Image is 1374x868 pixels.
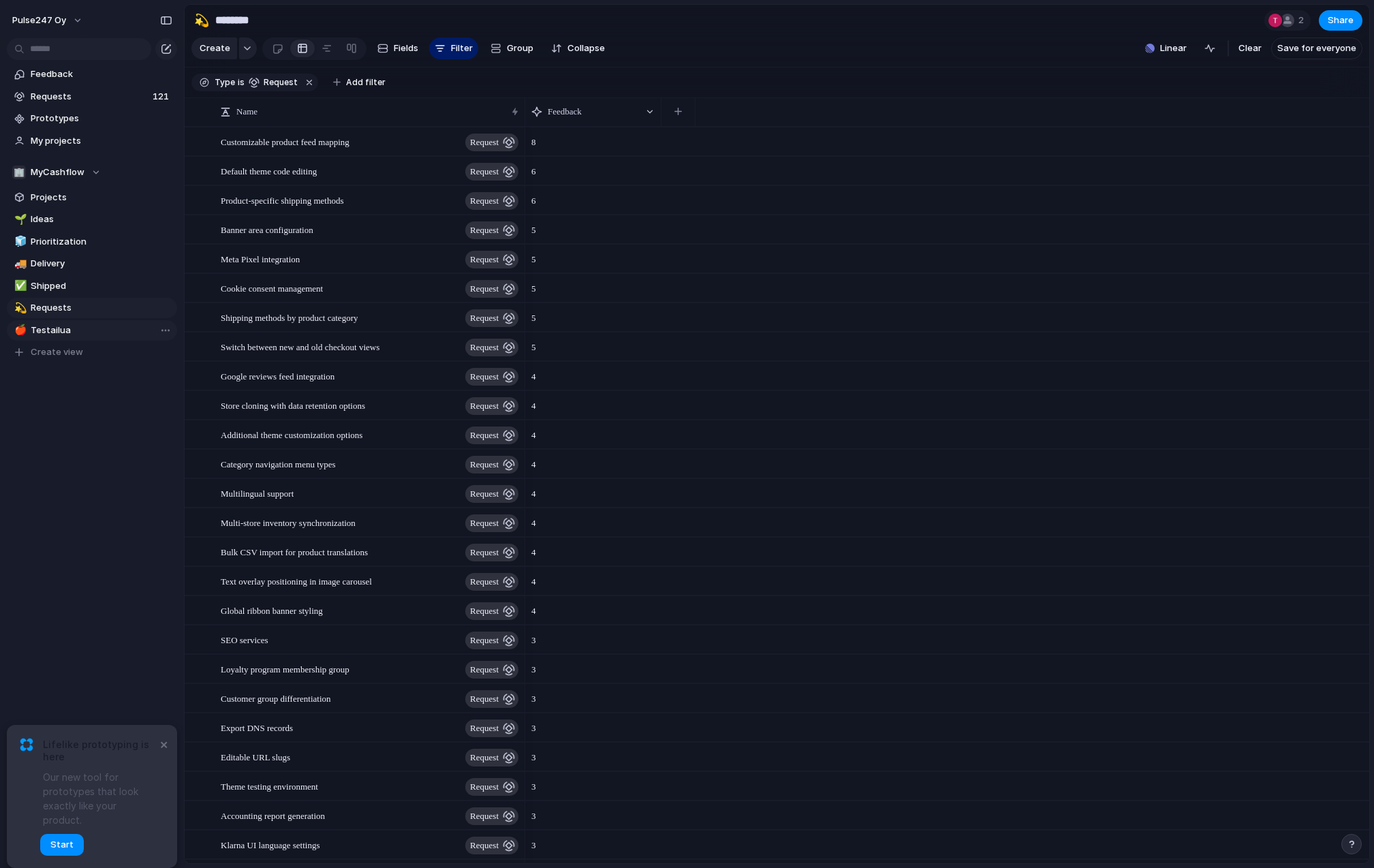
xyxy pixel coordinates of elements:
span: Text overlay positioning in image carousel [221,573,372,589]
span: Requests [31,90,149,104]
span: Prototypes [31,112,172,125]
div: 🌱 [14,212,24,228]
button: request [465,192,518,210]
span: Switch between new and old checkout views [221,339,379,354]
span: Prioritization [31,235,172,249]
span: Testailua [31,324,172,337]
span: 4 [526,450,542,471]
span: Google reviews feed integration [221,368,334,384]
button: request [465,719,518,737]
span: request [470,191,499,211]
span: 4 [526,421,542,442]
button: 🧊 [12,235,26,249]
span: 121 [153,90,172,104]
button: request [465,807,518,825]
span: Meta Pixel integration [221,251,300,266]
span: request [470,484,499,503]
div: 🧊 [14,234,24,249]
button: 🌱 [12,213,26,226]
span: 5 [526,245,542,266]
span: Filter [451,42,473,55]
span: 5 [526,333,542,354]
button: request [465,280,518,298]
a: 🧊Prioritization [7,232,177,252]
button: Filter [429,37,478,59]
span: request [470,543,499,562]
button: Share [1319,10,1362,31]
button: Dismiss [155,736,172,752]
span: request [470,660,499,679]
span: 3 [526,714,542,735]
span: 3 [526,626,542,647]
button: Create view [7,342,177,362]
span: 4 [526,568,542,589]
button: 🍎 [12,324,26,337]
span: Name [236,105,257,119]
span: Requests [31,301,172,315]
button: 💫 [12,301,26,315]
button: 🚚 [12,257,26,270]
span: request [470,807,499,826]
span: Default theme code editing [221,163,317,179]
span: Multilingual support [221,485,294,501]
span: Bulk CSV import for product translations [221,544,368,559]
button: request [465,514,518,532]
span: Customer group differentiation [221,690,331,706]
button: Fields [372,37,424,59]
button: request [246,75,300,90]
a: 🚚Delivery [7,253,177,274]
span: Shipping methods by product category [221,309,358,325]
a: My projects [7,131,177,151]
span: Share [1328,14,1354,27]
span: Create view [31,345,83,359]
span: request [470,426,499,445]
button: request [465,251,518,268]
div: ✅ [14,278,24,294]
div: 💫Requests [7,298,177,318]
span: Global ribbon banner styling [221,602,323,618]
span: 8 [526,128,542,149]
a: Projects [7,187,177,208]
span: Editable URL slugs [221,749,290,764]
div: 🏢 [12,166,26,179]
span: My projects [31,134,172,148]
span: request [470,309,499,328]
span: 3 [526,685,542,706]
span: request [470,367,499,386]
span: 4 [526,392,542,413]
a: 🌱Ideas [7,209,177,230]
span: Ideas [31,213,172,226]
button: Save for everyone [1271,37,1362,59]
span: request [470,748,499,767]
span: Feedback [548,105,582,119]
span: Shipped [31,279,172,293]
button: 🏢MyCashflow [7,162,177,183]
button: request [465,309,518,327]
span: 3 [526,831,542,852]
a: 🍎Testailua [7,320,177,341]
span: Klarna UI language settings [221,837,319,852]
span: Additional theme customization options [221,427,362,442]
span: 3 [526,802,542,823]
span: Lifelike prototyping is here [43,739,157,763]
a: ✅Shipped [7,276,177,296]
span: request [470,631,499,650]
span: Store cloning with data retention options [221,397,365,413]
button: request [465,485,518,503]
button: request [465,339,518,356]
button: request [465,397,518,415]
span: 4 [526,597,542,618]
span: request [470,719,499,738]
span: Theme testing environment [221,778,318,794]
a: Feedback [7,64,177,84]
button: Create [191,37,237,59]
span: request [470,162,499,181]
button: request [465,661,518,679]
button: Add filter [325,73,394,92]
span: Category navigation menu types [221,456,336,471]
span: request [470,572,499,591]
